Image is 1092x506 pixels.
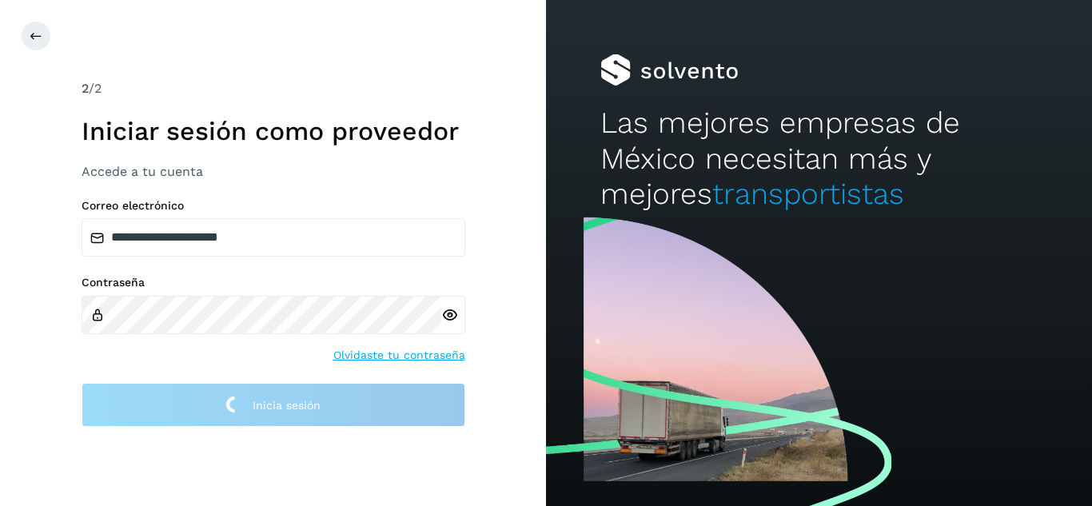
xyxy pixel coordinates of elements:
span: 2 [82,81,89,96]
button: Inicia sesión [82,383,465,427]
div: /2 [82,79,465,98]
a: Olvidaste tu contraseña [333,347,465,364]
h3: Accede a tu cuenta [82,164,465,179]
label: Correo electrónico [82,199,465,213]
h1: Iniciar sesión como proveedor [82,116,465,146]
h2: Las mejores empresas de México necesitan más y mejores [600,106,1037,212]
label: Contraseña [82,276,465,289]
span: Inicia sesión [253,400,321,411]
span: transportistas [712,177,904,211]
